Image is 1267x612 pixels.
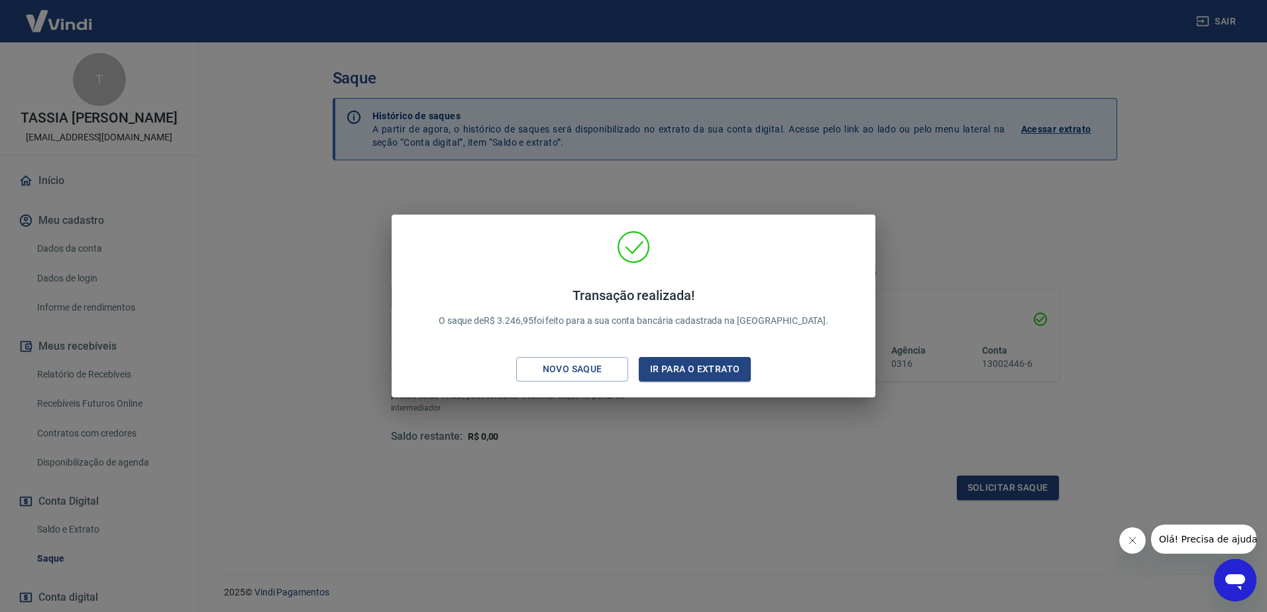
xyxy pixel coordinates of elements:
[527,361,618,378] div: Novo saque
[1214,559,1256,601] iframe: Botão para abrir a janela de mensagens
[8,9,111,20] span: Olá! Precisa de ajuda?
[639,357,751,382] button: Ir para o extrato
[439,287,829,303] h4: Transação realizada!
[1151,525,1256,554] iframe: Mensagem da empresa
[1119,527,1146,554] iframe: Fechar mensagem
[439,287,829,328] p: O saque de R$ 3.246,95 foi feito para a sua conta bancária cadastrada na [GEOGRAPHIC_DATA].
[516,357,628,382] button: Novo saque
